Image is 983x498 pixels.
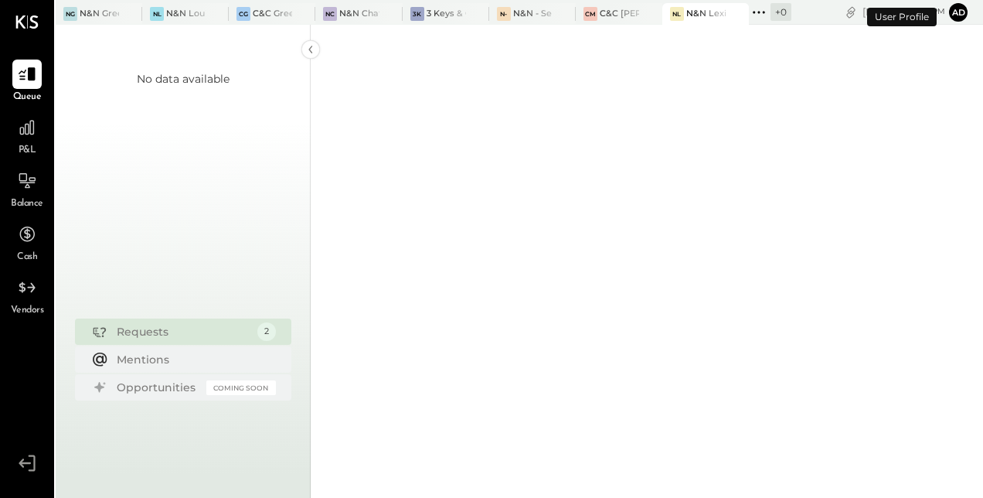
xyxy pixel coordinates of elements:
[843,4,859,20] div: copy link
[137,71,230,87] div: No data available
[80,8,119,20] div: N&N Greenville, LLC
[339,8,379,20] div: N&N Chattanooga, LLC
[236,7,250,21] div: CG
[899,5,930,19] span: 3 : 44
[1,273,53,318] a: Vendors
[867,8,937,26] div: User Profile
[17,251,37,264] span: Cash
[19,144,36,158] span: P&L
[117,324,250,339] div: Requests
[11,304,44,318] span: Vendors
[117,352,268,367] div: Mentions
[583,7,597,21] div: CM
[323,7,337,21] div: NC
[949,3,968,22] button: ad
[770,3,791,21] div: + 0
[513,8,553,20] div: N&N - Senoia & Corporate
[166,8,206,20] div: N&N Louisville, LLC
[150,7,164,21] div: NL
[1,60,53,104] a: Queue
[497,7,511,21] div: N-
[1,166,53,211] a: Balance
[932,6,945,17] span: pm
[427,8,466,20] div: 3 Keys & Company
[13,90,42,104] span: Queue
[686,8,726,20] div: N&N Lexington, LLC
[862,5,945,19] div: [DATE]
[11,197,43,211] span: Balance
[253,8,292,20] div: C&C Greenville Main, LLC
[670,7,684,21] div: NL
[1,113,53,158] a: P&L
[600,8,639,20] div: C&C [PERSON_NAME] LLC
[117,380,199,395] div: Opportunities
[206,380,276,395] div: Coming Soon
[1,220,53,264] a: Cash
[257,322,276,341] div: 2
[410,7,424,21] div: 3K
[63,7,77,21] div: NG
